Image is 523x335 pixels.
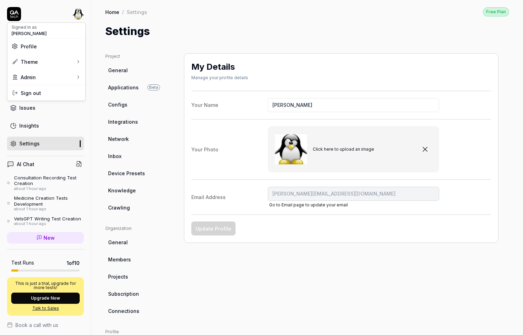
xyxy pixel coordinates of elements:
[12,74,36,81] div: Admin
[12,30,47,37] span: [PERSON_NAME]
[7,85,85,101] div: Sign out
[12,58,38,66] div: Theme
[12,43,81,50] a: Profile
[21,43,37,50] span: Profile
[21,89,41,97] span: Sign out
[12,24,47,30] div: Signed in as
